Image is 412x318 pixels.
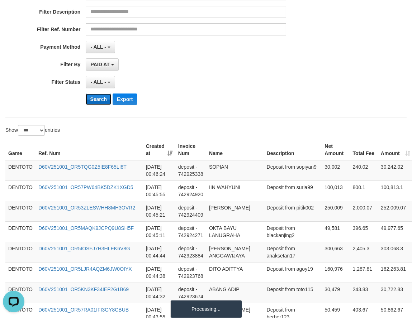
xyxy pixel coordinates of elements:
a: D60V251001_OR57RA01IFI3GY8CBUB [38,307,129,313]
th: Game [5,140,35,160]
td: 240.02 [350,160,378,181]
a: D60V251001_OR57PW64BK5DZK1XGD5 [38,184,133,190]
td: Deposit from sopiyan9 [264,160,322,181]
select: Showentries [18,125,45,136]
td: 1,287.81 [350,262,378,283]
td: Deposit from anaksetan17 [264,242,322,262]
td: [DATE] 00:45:21 [143,201,175,221]
td: DENTOTO [5,201,35,221]
td: [DATE] 00:45:55 [143,180,175,201]
td: [DATE] 00:45:11 [143,221,175,242]
a: D60V251001_OR5IOSFJ7H3HLEK6V8G [38,246,130,251]
span: - ALL - [90,44,106,50]
th: Description [264,140,322,160]
td: deposit - 742925338 [175,160,206,181]
td: [PERSON_NAME] [206,201,264,221]
td: DENTOTO [5,262,35,283]
td: 160,976 [322,262,350,283]
td: 30,479 [322,283,350,303]
button: Export [113,93,137,105]
td: [PERSON_NAME] ANGGAWIJAYA [206,242,264,262]
td: [DATE] 00:44:38 [143,262,175,283]
td: OKTA BAYU LANUGRAHA [206,221,264,242]
th: Net Amount [322,140,350,160]
td: deposit - 742924920 [175,180,206,201]
td: 800.1 [350,180,378,201]
td: 300,663 [322,242,350,262]
td: ABANG ADIP [206,283,264,303]
td: [DATE] 00:46:24 [143,160,175,181]
td: Deposit from suria99 [264,180,322,201]
td: deposit - 742924409 [175,201,206,221]
th: Name [206,140,264,160]
th: Created at: activate to sort column ascending [143,140,175,160]
td: DENTOTO [5,221,35,242]
button: PAID AT [86,58,118,71]
td: deposit - 742923768 [175,262,206,283]
td: DENTOTO [5,180,35,201]
span: PAID AT [90,62,109,67]
a: D60V251001_OR53ZLESWHH8MH3OVR2 [38,205,135,211]
td: 396.65 [350,221,378,242]
td: DENTOTO [5,160,35,181]
td: Deposit from pitik002 [264,201,322,221]
div: Processing... [170,300,242,318]
td: 2,000.07 [350,201,378,221]
td: 49,581 [322,221,350,242]
button: Search [86,93,111,105]
th: Invoice Num [175,140,206,160]
td: DITO ADITTYA [206,262,264,283]
a: D60V251001_OR5LJR4AQZM6JW0OIYX [38,266,132,272]
button: Open LiveChat chat widget [3,3,24,24]
button: - ALL - [86,41,115,53]
td: [DATE] 00:44:44 [143,242,175,262]
button: - ALL - [86,76,115,88]
a: D60V251001_OR5KN3KF34IEF2G1B69 [38,286,129,292]
td: Deposit from toto115 [264,283,322,303]
td: SOPIAN [206,160,264,181]
td: DENTOTO [5,283,35,303]
th: Ref. Num [35,140,143,160]
td: deposit - 742923884 [175,242,206,262]
td: Deposit from agoy19 [264,262,322,283]
span: - ALL - [90,79,106,85]
td: DENTOTO [5,242,35,262]
td: 250,009 [322,201,350,221]
th: Total Fee [350,140,378,160]
label: Show entries [5,125,60,136]
td: deposit - 742924271 [175,221,206,242]
td: deposit - 742923674 [175,283,206,303]
td: [DATE] 00:44:32 [143,283,175,303]
td: IIN WAHYUNI [206,180,264,201]
a: D60V251001_OR5TQG0Z5IE8F65LI8T [38,164,127,170]
a: D60V251001_OR5MAQK9JCPQ9U8SH5F [38,225,134,231]
td: 2,405.3 [350,242,378,262]
td: 243.83 [350,283,378,303]
td: 100,013 [322,180,350,201]
td: Deposit from blackanjing2 [264,221,322,242]
td: 30,002 [322,160,350,181]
